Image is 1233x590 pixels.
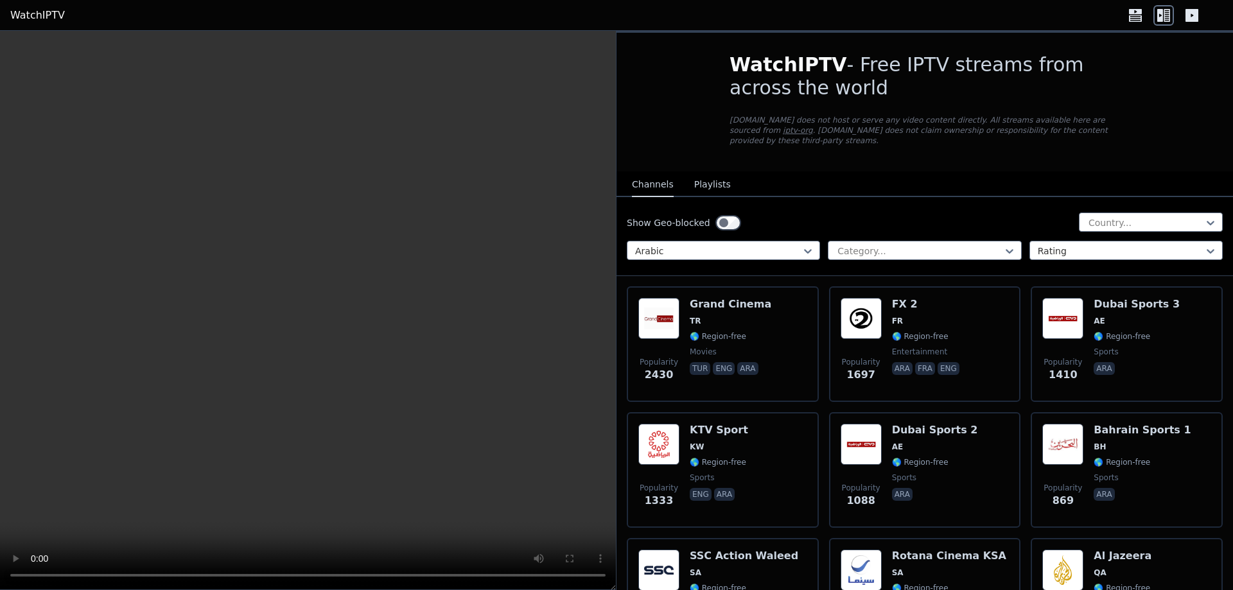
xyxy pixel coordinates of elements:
[892,362,913,375] p: ara
[1094,298,1180,311] h6: Dubai Sports 3
[1094,424,1191,437] h6: Bahrain Sports 1
[1094,331,1150,342] span: 🌎 Region-free
[627,216,710,229] label: Show Geo-blocked
[690,457,746,467] span: 🌎 Region-free
[690,473,714,483] span: sports
[1094,568,1106,578] span: QA
[632,173,674,197] button: Channels
[690,347,717,357] span: movies
[842,483,880,493] span: Popularity
[1094,550,1151,562] h6: Al Jazeera
[640,357,678,367] span: Popularity
[1094,457,1150,467] span: 🌎 Region-free
[645,493,674,508] span: 1333
[1044,483,1082,493] span: Popularity
[892,316,903,326] span: FR
[690,424,748,437] h6: KTV Sport
[1042,424,1083,465] img: Bahrain Sports 1
[638,298,679,339] img: Grand Cinema
[690,362,710,375] p: tur
[915,362,935,375] p: fra
[713,362,735,375] p: eng
[841,298,882,339] img: FX 2
[846,493,875,508] span: 1088
[1094,316,1105,326] span: AE
[737,362,758,375] p: ara
[730,115,1120,146] p: [DOMAIN_NAME] does not host or serve any video content directly. All streams available here are s...
[892,473,916,483] span: sports
[1094,442,1106,452] span: BH
[892,550,1006,562] h6: Rotana Cinema KSA
[892,424,978,437] h6: Dubai Sports 2
[892,568,904,578] span: SA
[10,8,65,23] a: WatchIPTV
[892,331,949,342] span: 🌎 Region-free
[938,362,959,375] p: eng
[892,298,962,311] h6: FX 2
[645,367,674,383] span: 2430
[892,347,948,357] span: entertainment
[690,298,771,311] h6: Grand Cinema
[1053,493,1074,508] span: 869
[730,53,1120,100] h1: - Free IPTV streams from across the world
[892,457,949,467] span: 🌎 Region-free
[690,442,704,452] span: KW
[842,357,880,367] span: Popularity
[1044,357,1082,367] span: Popularity
[1094,347,1118,357] span: sports
[1049,367,1078,383] span: 1410
[690,331,746,342] span: 🌎 Region-free
[846,367,875,383] span: 1697
[1094,488,1114,501] p: ara
[1042,298,1083,339] img: Dubai Sports 3
[892,488,913,501] p: ara
[694,173,731,197] button: Playlists
[1094,362,1114,375] p: ara
[690,568,701,578] span: SA
[690,550,798,562] h6: SSC Action Waleed
[690,488,712,501] p: eng
[730,53,847,76] span: WatchIPTV
[841,424,882,465] img: Dubai Sports 2
[714,488,735,501] p: ara
[640,483,678,493] span: Popularity
[690,316,701,326] span: TR
[892,442,903,452] span: AE
[1094,473,1118,483] span: sports
[783,126,813,135] a: iptv-org
[638,424,679,465] img: KTV Sport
